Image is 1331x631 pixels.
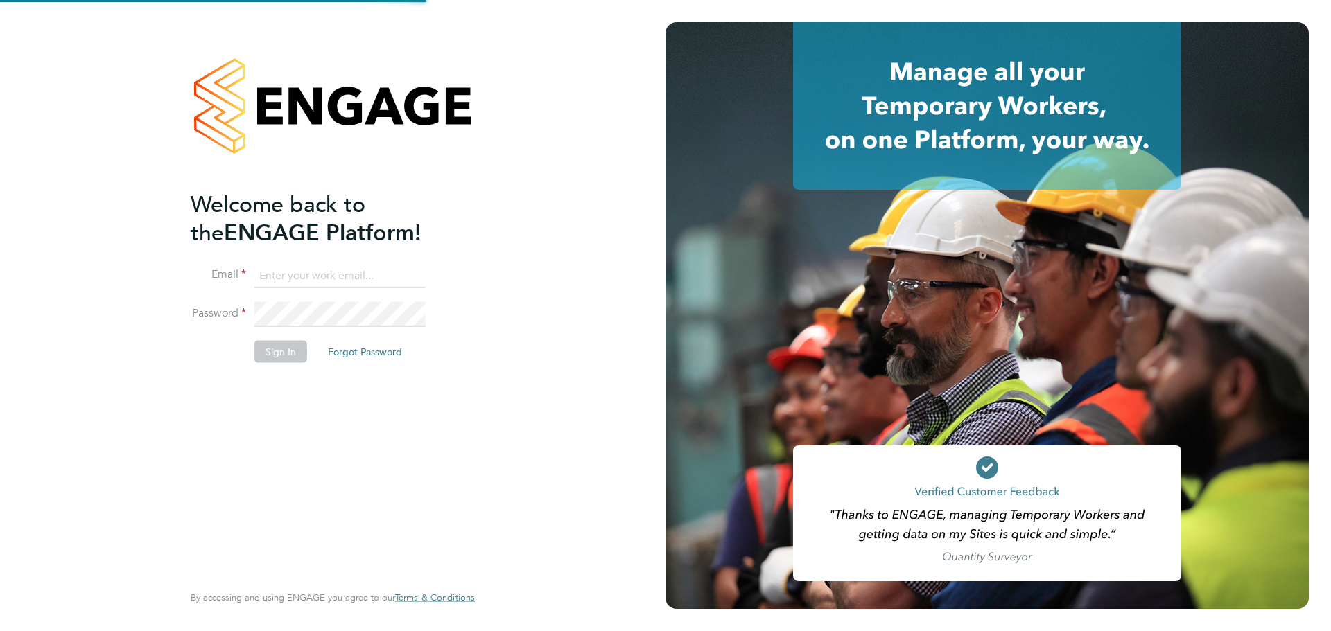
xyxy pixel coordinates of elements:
label: Email [191,267,246,282]
span: By accessing and using ENGAGE you agree to our [191,592,475,603]
span: Terms & Conditions [395,592,475,603]
button: Forgot Password [317,341,413,363]
label: Password [191,306,246,321]
a: Terms & Conditions [395,592,475,603]
button: Sign In [254,341,307,363]
span: Welcome back to the [191,190,365,246]
h2: ENGAGE Platform! [191,190,461,247]
input: Enter your work email... [254,263,426,288]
